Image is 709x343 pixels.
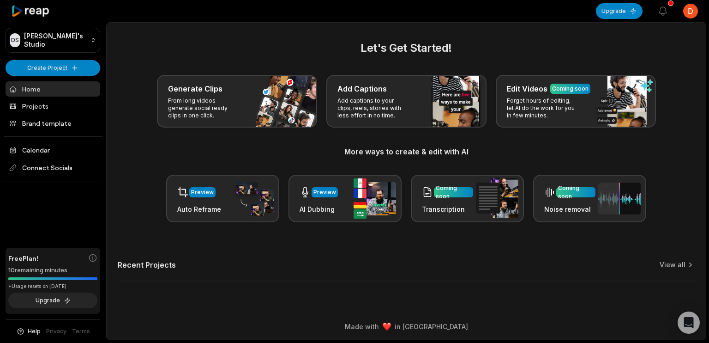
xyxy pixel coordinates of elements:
[72,327,90,336] a: Terms
[115,322,697,331] div: Made with in [GEOGRAPHIC_DATA]
[28,327,41,336] span: Help
[558,184,594,201] div: Coming soon
[422,204,473,214] h3: Transcription
[118,146,695,157] h3: More ways to create & edit with AI
[660,260,685,269] a: View all
[598,183,641,214] img: noise_removal.png
[544,204,595,214] h3: Noise removal
[596,3,643,19] button: Upgrade
[16,327,41,336] button: Help
[678,312,700,334] div: Open Intercom Messenger
[231,181,274,217] img: auto_reframe.png
[6,81,100,97] a: Home
[507,97,578,119] p: Forget hours of editing, let AI do the work for you in few minutes.
[383,323,391,331] img: heart emoji
[6,60,100,76] button: Create Project
[507,83,547,94] h3: Edit Videos
[8,293,97,308] button: Upgrade
[6,98,100,114] a: Projects
[10,33,20,47] div: DS
[337,83,387,94] h3: Add Captions
[6,159,100,176] span: Connect Socials
[6,142,100,158] a: Calendar
[191,188,214,196] div: Preview
[118,260,176,269] h2: Recent Projects
[118,40,695,56] h2: Let's Get Started!
[300,204,338,214] h3: AI Dubbing
[24,32,87,49] p: [PERSON_NAME]'s Studio
[8,253,38,263] span: Free Plan!
[313,188,336,196] div: Preview
[436,184,471,201] div: Coming soon
[8,266,97,275] div: 10 remaining minutes
[8,283,97,290] div: *Usage resets on [DATE]
[46,327,66,336] a: Privacy
[177,204,221,214] h3: Auto Reframe
[6,116,100,131] a: Brand template
[476,178,518,218] img: transcription.png
[552,85,589,93] div: Coming soon
[337,97,409,119] p: Add captions to your clips, reels, stories with less effort in no time.
[168,83,222,94] h3: Generate Clips
[354,178,396,219] img: ai_dubbing.png
[168,97,240,119] p: From long videos generate social ready clips in one click.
